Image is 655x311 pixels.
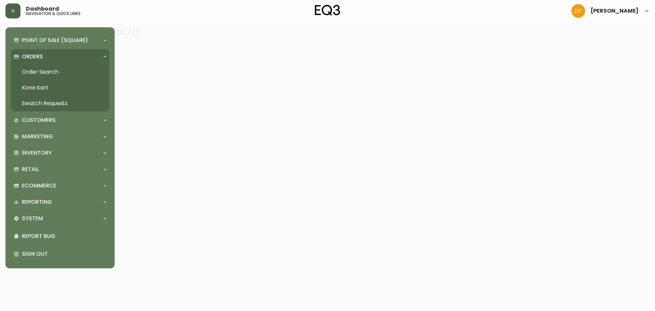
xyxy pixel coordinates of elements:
div: Retail [11,162,109,177]
div: Orders [11,49,109,64]
a: Order Search [11,64,109,80]
div: Sign Out [11,245,109,263]
div: System [11,211,109,226]
p: Orders [22,53,43,60]
span: Dashboard [26,6,59,12]
p: Sign Out [22,250,106,258]
p: Marketing [22,133,53,140]
div: Reporting [11,195,109,210]
div: Report Bug [11,227,109,245]
img: logo [315,5,340,16]
p: Customers [22,116,56,124]
p: System [22,215,43,222]
div: Inventory [11,145,109,160]
p: Retail [22,166,39,173]
p: Point of Sale (Square) [22,37,88,44]
div: Marketing [11,129,109,144]
span: [PERSON_NAME] [591,8,639,14]
p: Reporting [22,198,52,206]
div: Ecommerce [11,178,109,193]
a: Swatch Requests [11,96,109,111]
img: b0154ba12ae69382d64d2f3159806b19 [571,4,585,18]
p: Inventory [22,149,52,157]
h5: navigation & quick links [26,12,81,16]
p: Ecommerce [22,182,56,189]
div: Point of Sale (Square) [11,33,109,48]
p: Report Bug [22,232,106,240]
a: Kona Kart [11,80,109,96]
div: Customers [11,113,109,128]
